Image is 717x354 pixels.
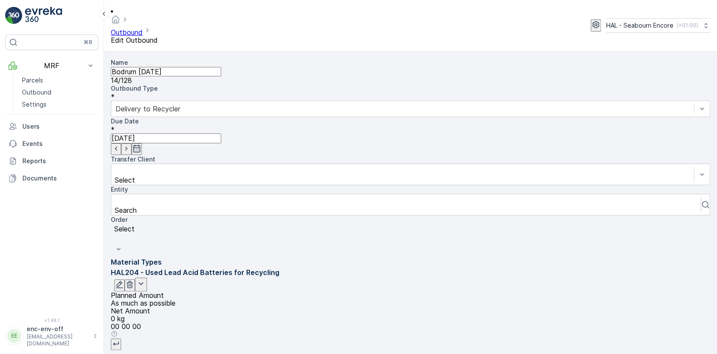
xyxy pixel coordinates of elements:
[111,330,118,338] div: Help Tooltip Icon
[5,118,98,135] a: Users
[111,299,710,307] p: As much as possible
[111,307,710,315] p: Net Amount
[606,21,673,30] p: HAL - Seabourn Encore
[111,17,120,26] a: Homepage
[111,216,128,223] label: Order
[27,333,89,347] p: [EMAIL_ADDRESS][DOMAIN_NAME]
[111,315,710,322] p: 0 kg
[22,76,43,85] p: Parcels
[115,206,417,214] p: Search
[22,100,47,109] p: Settings
[22,62,81,70] p: MRF
[606,18,710,33] button: HAL - Seabourn Encore(+01:00)
[111,28,143,37] a: Outbound
[19,86,98,98] a: Outbound
[22,88,51,97] p: Outbound
[111,59,128,66] label: Name
[22,174,95,183] p: Documents
[111,322,710,330] p: 00 00 00
[115,176,413,184] p: Select
[84,39,92,46] p: ⌘B
[5,152,98,170] a: Reports
[111,117,139,125] label: Due Date
[5,318,98,323] span: v 1.48.1
[111,155,155,163] label: Transfer Client
[27,325,89,333] p: enc-env-off
[111,257,710,267] p: Material Types
[22,122,95,131] p: Users
[19,98,98,111] a: Settings
[5,135,98,152] a: Events
[111,36,158,44] span: Edit Outbound
[111,133,221,143] input: dd/mm/yyyy
[22,157,95,165] p: Reports
[5,170,98,187] a: Documents
[5,7,22,24] img: logo
[111,85,158,92] label: Outbound Type
[111,291,710,299] p: Planned Amount
[22,139,95,148] p: Events
[111,267,710,278] p: HAL204 - Used Lead Acid Batteries for Recycling
[7,329,21,343] div: EE
[111,186,128,193] label: Entity
[19,74,98,86] a: Parcels
[677,22,698,29] p: ( +01:00 )
[111,76,710,84] p: 14 / 128
[114,225,707,233] p: Select
[5,57,98,74] button: MRF
[25,7,62,24] img: logo_light-DOdMpM7g.png
[5,325,98,347] button: EEenc-env-off[EMAIL_ADDRESS][DOMAIN_NAME]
